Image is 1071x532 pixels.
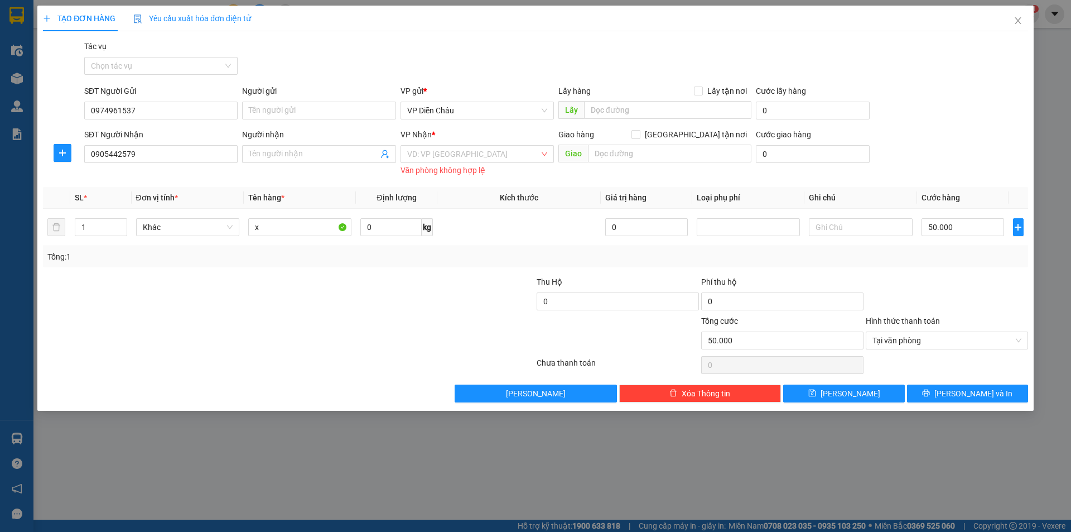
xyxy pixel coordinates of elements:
[866,317,940,325] label: Hình thức thanh toán
[118,228,124,235] span: down
[922,193,960,202] span: Cước hàng
[703,85,751,97] span: Lấy tận nơi
[588,145,751,162] input: Dọc đường
[701,276,863,293] div: Phí thu hộ
[692,187,804,209] th: Loại phụ phí
[47,218,65,236] button: delete
[133,15,142,23] img: icon
[401,164,554,177] div: Văn phòng không hợp lệ
[701,317,738,325] span: Tổng cước
[537,277,562,286] span: Thu Hộ
[934,387,1012,400] span: [PERSON_NAME] và In
[75,193,84,202] span: SL
[535,357,700,376] div: Chưa thanh toán
[455,385,617,402] button: [PERSON_NAME]
[804,187,916,209] th: Ghi chú
[114,227,127,236] span: Decrease Value
[242,85,395,97] div: Người gửi
[84,85,238,97] div: SĐT Người Gửi
[380,150,389,159] span: user-add
[248,193,284,202] span: Tên hàng
[605,218,688,236] input: 0
[1014,16,1022,25] span: close
[640,128,751,141] span: [GEOGRAPHIC_DATA] tận nơi
[47,251,413,263] div: Tổng: 1
[118,221,124,227] span: up
[756,87,806,95] label: Cước lấy hàng
[756,130,811,139] label: Cước giao hàng
[500,193,538,202] span: Kích thước
[808,389,816,398] span: save
[584,101,751,119] input: Dọc đường
[558,145,588,162] span: Giao
[872,332,1021,349] span: Tại văn phòng
[1013,218,1024,236] button: plus
[783,385,904,402] button: save[PERSON_NAME]
[136,193,178,202] span: Đơn vị tính
[407,102,547,119] span: VP Diễn Châu
[248,218,351,236] input: VD: Bàn, Ghế
[756,102,870,119] input: Cước lấy hàng
[1015,337,1022,344] span: close-circle
[54,144,71,162] button: plus
[605,193,647,202] span: Giá trị hàng
[558,130,594,139] span: Giao hàng
[669,389,677,398] span: delete
[1014,223,1023,232] span: plus
[1002,6,1034,37] button: Close
[756,145,870,163] input: Cước giao hàng
[84,128,238,141] div: SĐT Người Nhận
[922,389,930,398] span: printer
[506,387,566,400] span: [PERSON_NAME]
[43,14,115,23] span: TẠO ĐƠN HÀNG
[84,42,107,51] label: Tác vụ
[809,218,912,236] input: Ghi Chú
[143,219,233,236] span: Khác
[401,130,432,139] span: VP Nhận
[401,85,554,97] div: VP gửi
[619,385,781,402] button: deleteXóa Thông tin
[422,218,433,236] span: kg
[242,128,395,141] div: Người nhận
[821,387,880,400] span: [PERSON_NAME]
[133,14,251,23] span: Yêu cầu xuất hóa đơn điện tử
[54,148,71,157] span: plus
[558,87,591,95] span: Lấy hàng
[43,15,51,22] span: plus
[682,387,730,400] span: Xóa Thông tin
[907,385,1028,402] button: printer[PERSON_NAME] và In
[114,219,127,227] span: Increase Value
[558,101,584,119] span: Lấy
[377,193,416,202] span: Định lượng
